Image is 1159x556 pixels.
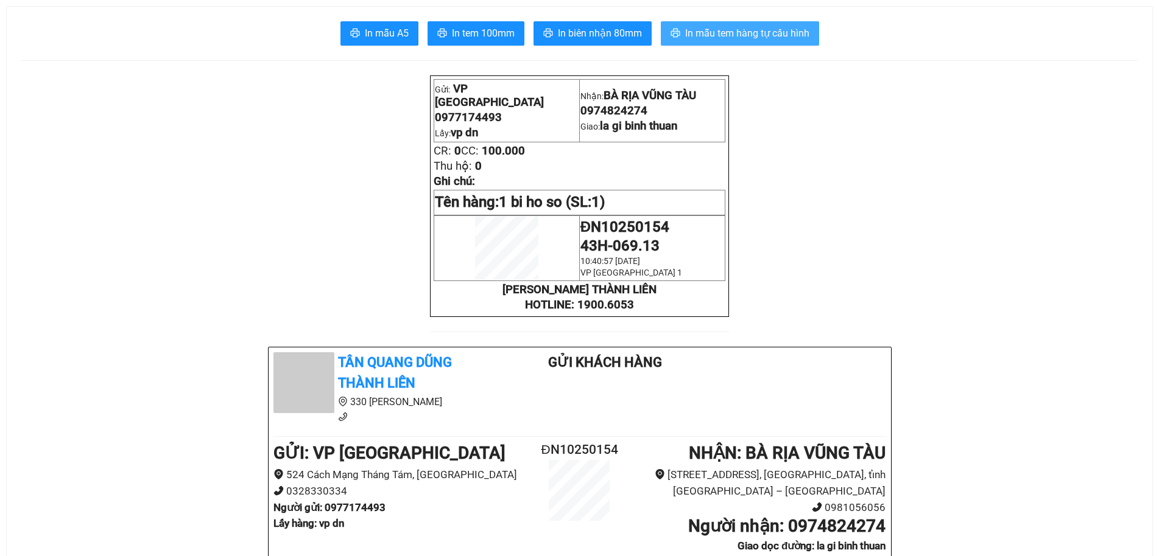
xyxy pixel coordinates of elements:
[671,28,680,40] span: printer
[428,21,524,46] button: printerIn tem 100mm
[591,193,605,210] span: 1)
[435,111,502,124] span: 0977174493
[338,355,452,391] b: Tân Quang Dũng Thành Liên
[338,397,348,406] span: environment
[600,119,677,133] span: la gi binh thuan
[630,499,886,516] li: 0981056056
[434,144,451,158] span: CR:
[435,82,579,109] p: Gửi:
[655,469,665,479] span: environment
[580,256,640,266] span: 10:40:57 [DATE]
[688,516,886,536] b: Người nhận : 0974824274
[340,21,418,46] button: printerIn mẫu A5
[338,412,348,422] span: phone
[461,144,479,158] span: CC:
[434,175,475,188] span: Ghi chú:
[454,144,461,158] span: 0
[548,355,662,370] b: Gửi khách hàng
[435,193,605,210] span: Tên hàng:
[435,128,478,138] span: Lấy:
[738,540,886,552] b: Giao dọc đường: la gi binh thuan
[365,26,409,41] span: In mẫu A5
[273,467,529,483] li: 524 Cách Mạng Tháng Tám, [GEOGRAPHIC_DATA]
[543,28,553,40] span: printer
[273,443,506,463] b: GỬI : VP [GEOGRAPHIC_DATA]
[580,104,647,117] span: 0974824274
[580,268,682,277] span: VP [GEOGRAPHIC_DATA] 1
[273,483,529,499] li: 0328330334
[435,82,544,109] span: VP [GEOGRAPHIC_DATA]
[580,237,660,254] span: 43H-069.13
[580,122,677,131] span: Giao:
[434,159,472,173] span: Thu hộ:
[661,21,819,46] button: printerIn mẫu tem hàng tự cấu hình
[273,485,284,496] span: phone
[482,144,525,158] span: 100.000
[451,126,478,139] span: vp dn
[502,283,657,296] strong: [PERSON_NAME] THÀNH LIÊN
[273,501,386,513] b: Người gửi : 0977174493
[604,89,696,102] span: BÀ RỊA VŨNG TÀU
[475,159,482,173] span: 0
[452,26,515,41] span: In tem 100mm
[558,26,642,41] span: In biên nhận 80mm
[525,298,634,311] strong: HOTLINE: 1900.6053
[580,218,669,235] span: ĐN10250154
[273,394,500,409] li: 330 [PERSON_NAME]
[350,28,360,40] span: printer
[630,467,886,499] li: [STREET_ADDRESS], [GEOGRAPHIC_DATA], tỉnh [GEOGRAPHIC_DATA] – [GEOGRAPHIC_DATA]
[529,440,631,460] h2: ĐN10250154
[273,517,344,529] b: Lấy hàng : vp dn
[499,193,605,210] span: 1 bi ho so (SL:
[685,26,809,41] span: In mẫu tem hàng tự cấu hình
[437,28,447,40] span: printer
[689,443,886,463] b: NHẬN : BÀ RỊA VŨNG TÀU
[812,502,822,512] span: phone
[273,469,284,479] span: environment
[580,89,724,102] p: Nhận:
[534,21,652,46] button: printerIn biên nhận 80mm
